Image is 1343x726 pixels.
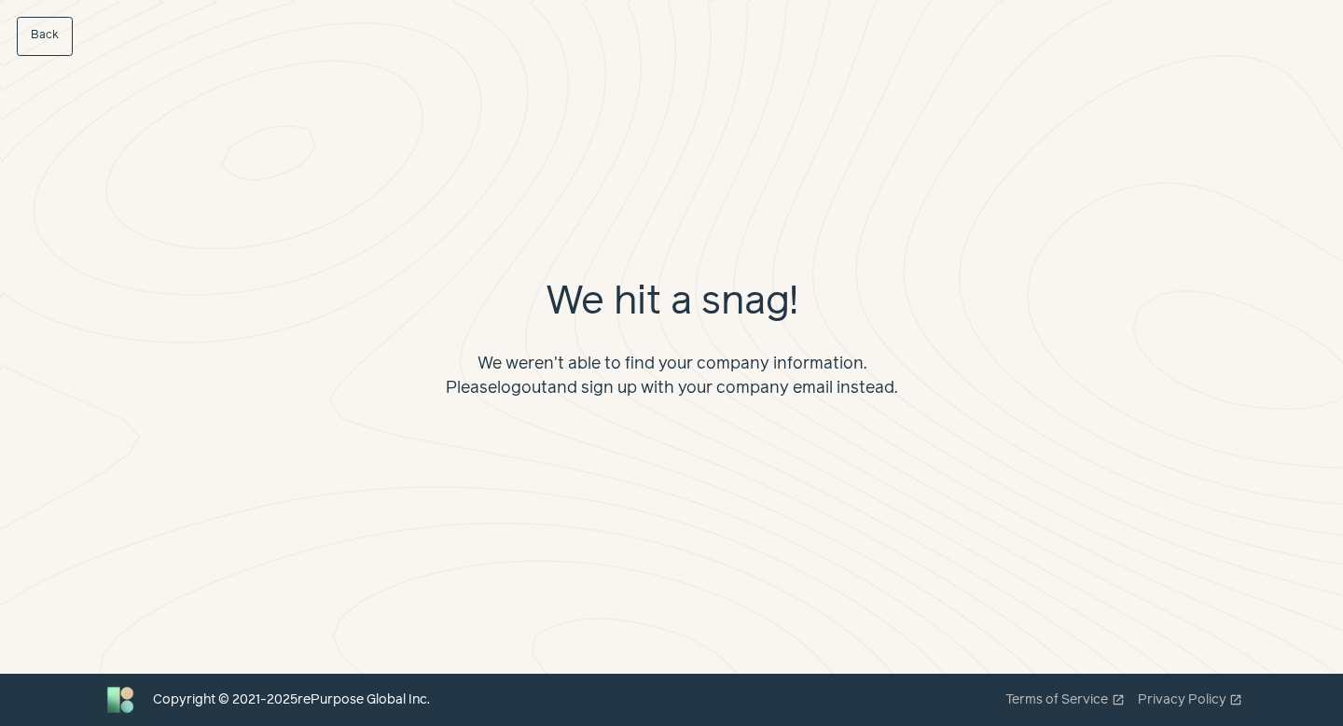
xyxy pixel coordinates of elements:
[1138,691,1243,710] a: Privacy Policyopen_in_new
[1112,693,1125,706] span: open_in_new
[17,17,73,56] a: Back
[153,691,430,710] div: Copyright © 2021- 2025 rePurpose Global Inc.
[101,680,140,719] img: Bluebird logo
[1005,691,1125,710] a: Terms of Serviceopen_in_new
[399,352,945,401] div: We weren't able to find your company information. Please and sign up with your company email inst...
[497,380,547,397] a: logout
[399,273,945,332] h1: We hit a snag!
[1229,693,1242,706] span: open_in_new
